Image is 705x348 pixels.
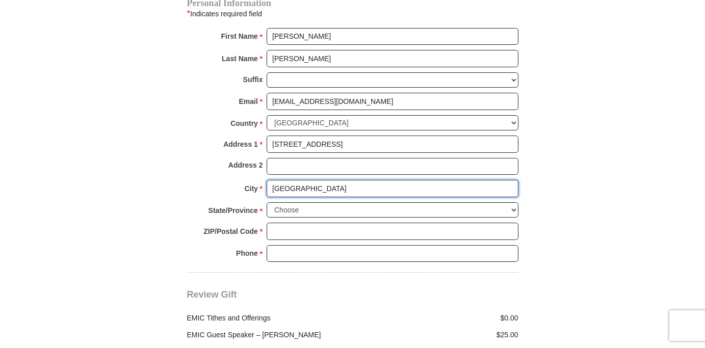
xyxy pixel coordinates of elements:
div: EMIC Guest Speaker – [PERSON_NAME] [181,330,353,340]
strong: ZIP/Postal Code [203,224,258,238]
strong: Email [239,94,258,109]
div: Indicates required field [187,7,518,20]
strong: Phone [236,246,258,260]
strong: Last Name [222,51,258,66]
strong: Country [230,116,258,130]
div: $25.00 [353,330,524,340]
strong: Suffix [243,72,263,87]
span: Review Gift [187,289,237,300]
strong: Address 1 [223,137,258,151]
strong: State/Province [208,203,258,218]
strong: City [244,181,257,196]
strong: Address 2 [228,158,263,172]
div: EMIC Tithes and Offerings [181,313,353,324]
strong: First Name [221,29,258,43]
div: $0.00 [353,313,524,324]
